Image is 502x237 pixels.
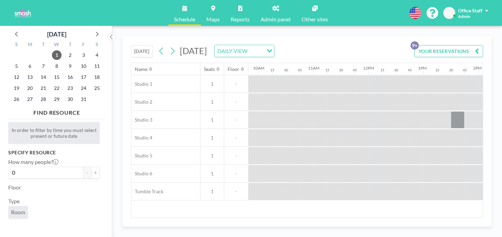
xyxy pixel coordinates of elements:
[52,61,62,71] span: Wednesday, October 8, 2025
[200,99,224,105] span: 1
[231,17,250,22] span: Reports
[446,10,452,16] span: OS
[8,198,20,205] label: Type
[200,153,224,159] span: 1
[65,83,75,93] span: Thursday, October 23, 2025
[206,17,220,22] span: Maps
[458,14,470,19] span: Admin
[79,61,88,71] span: Friday, October 10, 2025
[11,209,25,215] span: Room
[224,153,248,159] span: -
[261,17,291,22] span: Admin panel
[11,6,34,20] img: organization-logo
[25,72,35,82] span: Monday, October 13, 2025
[131,81,152,87] span: Studio 1
[228,66,239,72] div: Floor
[174,17,195,22] span: Schedule
[63,41,77,50] div: T
[363,65,374,71] div: 12PM
[131,153,152,159] span: Studio 5
[284,68,288,72] div: 30
[52,94,62,104] span: Wednesday, October 29, 2025
[224,135,248,141] span: -
[52,72,62,82] span: Wednesday, October 15, 2025
[92,72,102,82] span: Saturday, October 18, 2025
[10,41,23,50] div: S
[224,81,248,87] span: -
[79,94,88,104] span: Friday, October 31, 2025
[23,41,37,50] div: M
[83,167,91,178] button: -
[458,8,482,13] span: Office Staff
[200,135,224,141] span: 1
[253,65,264,71] div: 10AM
[449,68,453,72] div: 30
[180,45,207,56] span: [DATE]
[200,81,224,87] span: 1
[8,122,100,144] div: In order to filter by time you must select present or future date
[92,61,102,71] span: Saturday, October 11, 2025
[131,135,152,141] span: Studio 4
[131,188,163,195] span: Tumble Track
[50,41,64,50] div: W
[131,45,153,57] button: [DATE]
[131,117,152,123] span: Studio 3
[200,171,224,177] span: 1
[65,61,75,71] span: Thursday, October 9, 2025
[224,188,248,195] span: -
[39,83,48,93] span: Tuesday, October 21, 2025
[25,94,35,104] span: Monday, October 27, 2025
[52,50,62,60] span: Wednesday, October 1, 2025
[12,83,21,93] span: Sunday, October 19, 2025
[418,65,427,71] div: 1PM
[79,50,88,60] span: Friday, October 3, 2025
[65,72,75,82] span: Thursday, October 16, 2025
[39,94,48,104] span: Tuesday, October 28, 2025
[250,47,263,55] input: Search for option
[380,68,384,72] div: 15
[298,68,302,72] div: 45
[215,45,274,57] div: Search for option
[79,72,88,82] span: Friday, October 17, 2025
[8,106,105,116] h4: FIND RESOURCE
[12,94,21,104] span: Sunday, October 26, 2025
[411,41,419,50] p: 9+
[65,50,75,60] span: Thursday, October 2, 2025
[90,41,103,50] div: S
[25,83,35,93] span: Monday, October 20, 2025
[92,83,102,93] span: Saturday, October 25, 2025
[12,61,21,71] span: Sunday, October 5, 2025
[135,66,148,72] div: Name
[8,184,21,191] label: Floor
[308,65,319,71] div: 11AM
[394,68,398,72] div: 30
[65,94,75,104] span: Thursday, October 30, 2025
[302,17,328,22] span: Other sites
[25,61,35,71] span: Monday, October 6, 2025
[204,66,215,72] div: Seats
[39,72,48,82] span: Tuesday, October 14, 2025
[131,171,152,177] span: Studio 6
[353,68,357,72] div: 45
[216,47,249,55] span: DAILY VIEW
[224,171,248,177] span: -
[8,150,100,156] h3: Specify resource
[339,68,343,72] div: 30
[473,65,482,71] div: 2PM
[463,68,467,72] div: 45
[270,68,274,72] div: 15
[91,167,100,178] button: +
[435,68,439,72] div: 15
[79,83,88,93] span: Friday, October 24, 2025
[52,83,62,93] span: Wednesday, October 22, 2025
[12,72,21,82] span: Sunday, October 12, 2025
[224,99,248,105] span: -
[92,50,102,60] span: Saturday, October 4, 2025
[414,45,483,57] button: YOUR RESERVATIONS9+
[131,99,152,105] span: Studio 2
[325,68,329,72] div: 15
[224,117,248,123] span: -
[200,117,224,123] span: 1
[8,158,58,165] label: How many people?
[37,41,50,50] div: T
